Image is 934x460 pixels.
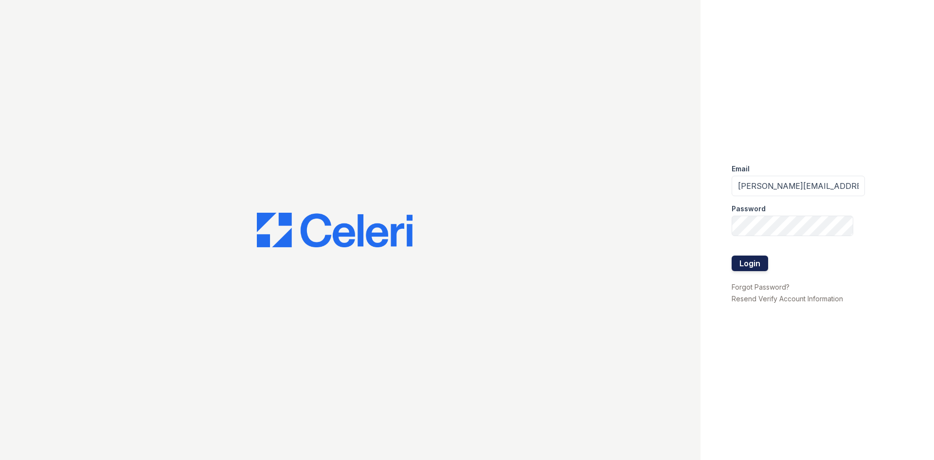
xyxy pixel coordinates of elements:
[732,294,843,303] a: Resend Verify Account Information
[732,283,790,291] a: Forgot Password?
[257,213,413,248] img: CE_Logo_Blue-a8612792a0a2168367f1c8372b55b34899dd931a85d93a1a3d3e32e68fde9ad4.png
[732,204,766,214] label: Password
[732,164,750,174] label: Email
[732,256,768,271] button: Login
